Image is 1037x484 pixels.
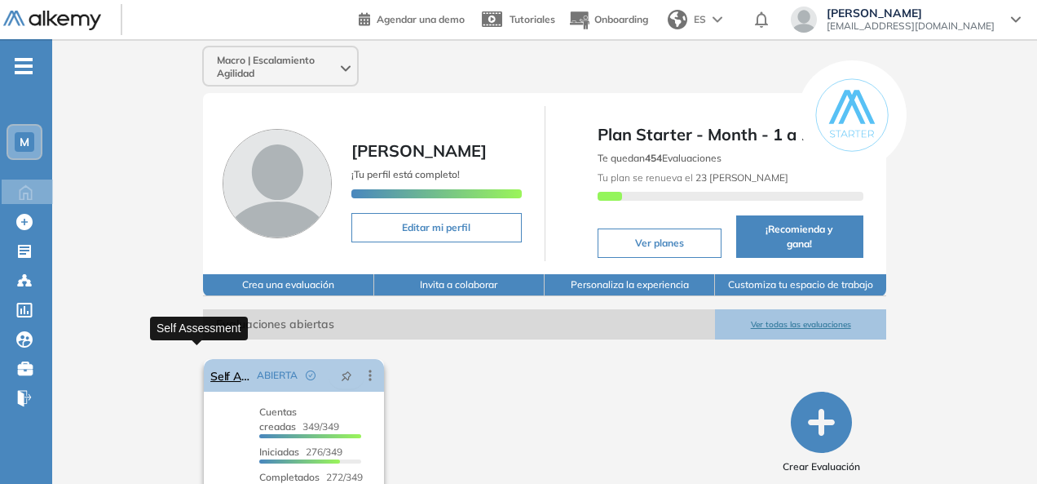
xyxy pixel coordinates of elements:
[374,274,545,296] button: Invita a colaborar
[598,229,721,258] button: Ver planes
[715,274,885,296] button: Customiza tu espacio de trabajo
[259,471,363,483] span: 272/349
[306,371,316,380] span: check-circle
[259,471,320,483] span: Completados
[210,359,250,392] a: Self Assessment
[598,171,788,184] span: Tu plan se renueva el
[736,215,863,258] button: ¡Recomienda y gana!
[645,152,662,164] b: 454
[668,10,687,29] img: world
[351,213,521,242] button: Editar mi perfil
[259,406,339,433] span: 349/349
[3,11,101,31] img: Logo
[203,274,373,296] button: Crea una evaluación
[257,368,298,383] span: ABIERTA
[329,362,364,389] button: pushpin
[510,13,555,25] span: Tutoriales
[223,129,332,238] img: Foto de perfil
[341,369,352,382] span: pushpin
[15,64,33,68] i: -
[150,317,248,340] div: Self Assessment
[259,446,342,458] span: 276/349
[713,16,722,23] img: arrow
[203,309,715,340] span: Evaluaciones abiertas
[598,122,863,147] span: Plan Starter - Month - 1 a 15
[545,274,715,296] button: Personaliza la experiencia
[694,12,706,27] span: ES
[359,8,465,28] a: Agendar una demo
[351,140,487,161] span: [PERSON_NAME]
[351,168,460,180] span: ¡Tu perfil está completo!
[598,152,721,164] span: Te quedan Evaluaciones
[217,54,338,80] span: Macro | Escalamiento Agilidad
[377,13,465,25] span: Agendar una demo
[744,295,1037,484] iframe: Chat Widget
[744,295,1037,484] div: Widget de chat
[568,2,648,38] button: Onboarding
[827,20,995,33] span: [EMAIL_ADDRESS][DOMAIN_NAME]
[259,406,297,433] span: Cuentas creadas
[20,135,29,149] span: M
[715,309,885,340] button: Ver todas las evaluaciones
[693,171,788,184] b: 23 [PERSON_NAME]
[259,446,299,458] span: Iniciadas
[594,13,648,25] span: Onboarding
[827,7,995,20] span: [PERSON_NAME]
